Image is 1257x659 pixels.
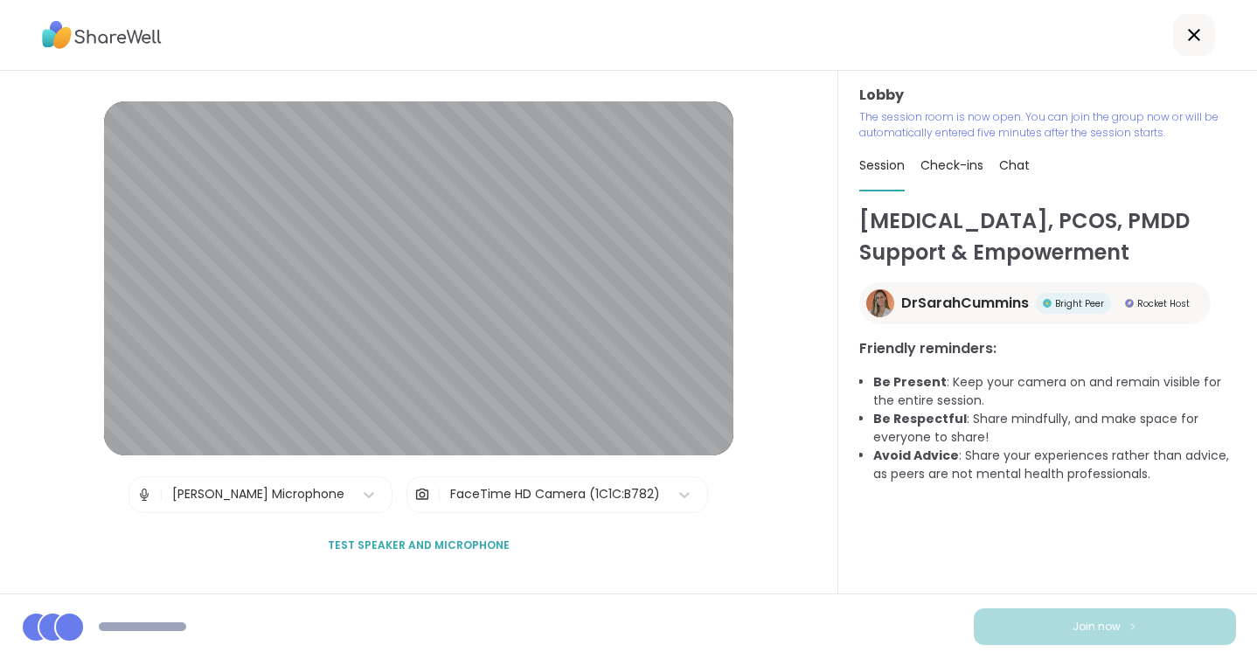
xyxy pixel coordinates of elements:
[901,293,1029,314] span: DrSarahCummins
[859,338,1236,359] h3: Friendly reminders:
[873,373,1236,410] li: : Keep your camera on and remain visible for the entire session.
[172,485,344,503] div: [PERSON_NAME] Microphone
[859,109,1236,141] p: The session room is now open. You can join the group now or will be automatically entered five mi...
[159,477,163,512] span: |
[414,477,430,512] img: Camera
[859,156,905,174] span: Session
[866,289,894,317] img: DrSarahCummins
[1137,297,1190,310] span: Rocket Host
[1043,299,1052,308] img: Bright Peer
[859,282,1211,324] a: DrSarahCumminsDrSarahCumminsBright PeerBright PeerRocket HostRocket Host
[328,538,510,553] span: Test speaker and microphone
[1125,299,1134,308] img: Rocket Host
[873,410,967,427] b: Be Respectful
[873,447,959,464] b: Avoid Advice
[437,477,441,512] span: |
[873,410,1236,447] li: : Share mindfully, and make space for everyone to share!
[859,205,1236,268] h1: [MEDICAL_DATA], PCOS, PMDD Support & Empowerment
[321,527,517,564] button: Test speaker and microphone
[450,485,660,503] div: FaceTime HD Camera (1C1C:B782)
[999,156,1030,174] span: Chat
[1073,619,1121,635] span: Join now
[873,373,947,391] b: Be Present
[873,447,1236,483] li: : Share your experiences rather than advice, as peers are not mental health professionals.
[859,85,1236,106] h3: Lobby
[136,477,152,512] img: Microphone
[920,156,983,174] span: Check-ins
[42,15,162,55] img: ShareWell Logo
[1055,297,1104,310] span: Bright Peer
[1128,621,1138,631] img: ShareWell Logomark
[974,608,1236,645] button: Join now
